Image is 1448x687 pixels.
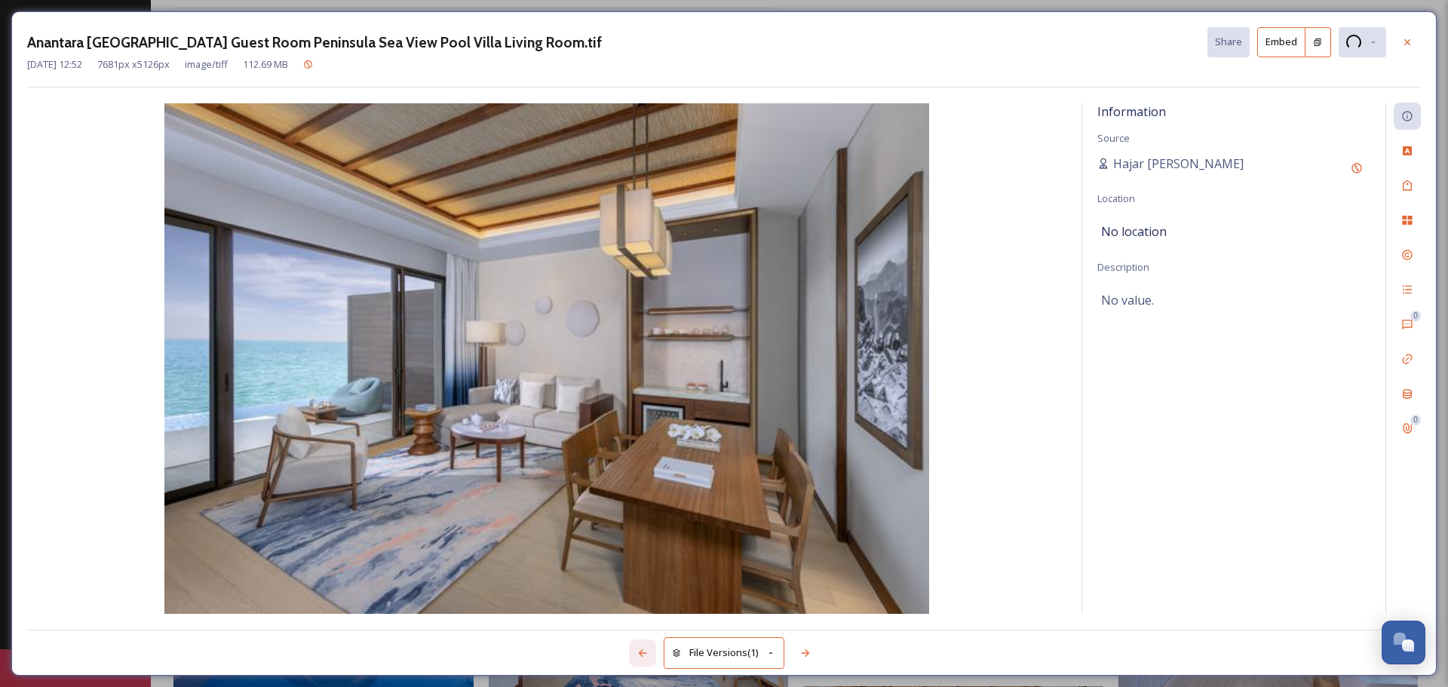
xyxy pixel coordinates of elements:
[1382,621,1425,664] button: Open Chat
[1410,415,1421,425] div: 0
[1097,192,1135,205] span: Location
[1101,291,1154,309] span: No value.
[1097,131,1130,145] span: Source
[97,57,170,72] span: 7681 px x 5126 px
[1207,27,1250,57] button: Share
[1113,155,1244,173] span: Hajar [PERSON_NAME]
[1257,27,1305,57] button: Embed
[27,32,602,54] h3: Anantara [GEOGRAPHIC_DATA] Guest Room Peninsula Sea View Pool Villa Living Room.tif
[664,637,784,668] button: File Versions(1)
[27,103,1066,614] img: 259bfd7f-d77f-45ed-8b27-4c4e0a2216a5.jpg
[243,57,288,72] span: 112.69 MB
[1097,103,1166,120] span: Information
[1101,222,1167,241] span: No location
[185,57,228,72] span: image/tiff
[27,57,82,72] span: [DATE] 12:52
[1097,260,1149,274] span: Description
[1410,311,1421,321] div: 0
